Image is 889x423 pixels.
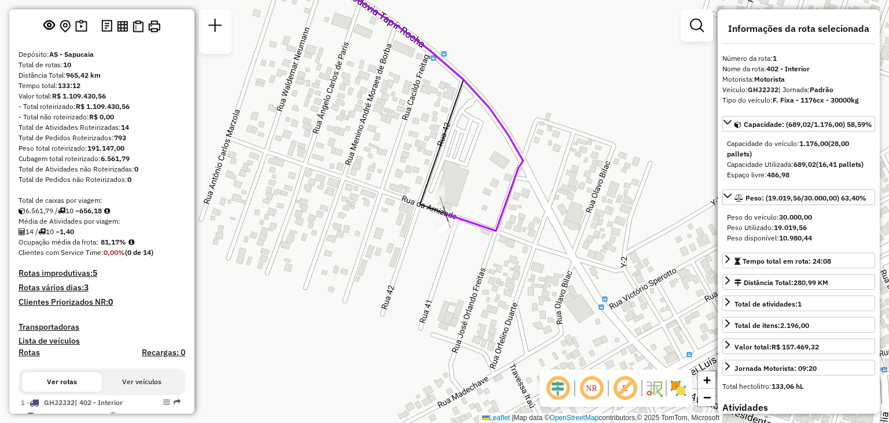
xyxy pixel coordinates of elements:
span: − [703,390,711,404]
strong: R$ 1.109.430,56 [52,92,106,100]
div: Map data © contributors,© 2025 TomTom, Microsoft [479,413,722,423]
strong: 656,18 [79,206,102,215]
button: Centralizar mapa no depósito ou ponto de apoio [57,17,73,35]
strong: 81,17% [101,238,126,246]
a: Capacidade: (689,02/1.176,00) 58,59% [722,116,875,132]
a: Distância Total:280,99 KM [722,274,875,290]
i: Total de rotas [58,207,65,214]
a: Total de atividades:1 [722,296,875,311]
td: 63,40% [120,410,171,422]
div: 14 / 10 = [19,227,185,237]
h4: Rotas improdutivas: [19,268,185,278]
div: Total de Pedidos Roteirizados: [19,133,185,143]
a: Jornada Motorista: 09:20 [722,360,875,375]
button: Logs desbloquear sessão [99,17,115,35]
strong: GHJ2J32 [748,85,778,94]
span: 1 - [21,398,123,407]
span: Exibir rótulo [611,374,639,402]
div: Veículo: [722,85,875,95]
button: Painel de Sugestão [73,17,90,35]
em: Opções [163,399,170,406]
span: Ocultar NR [578,374,605,402]
div: Média de Atividades por viagem: [19,216,185,227]
span: Total de atividades: [734,300,802,308]
td: 280,99 KM [38,410,108,422]
div: Total de Pedidos não Roteirizados: [19,174,185,185]
div: Capacidade do veículo: [727,138,870,159]
i: Total de rotas [38,228,46,235]
h4: Clientes Priorizados NR: [19,297,185,307]
span: Peso do veículo: [727,213,812,221]
strong: AS - Sapucaia [49,50,94,59]
strong: 133,06 hL [772,382,803,391]
button: Visualizar Romaneio [130,18,146,35]
strong: 3 [84,282,89,293]
i: Total de Atividades [19,228,25,235]
img: Fluxo de ruas [645,379,663,398]
h4: Transportadoras [19,322,185,332]
div: Total de Atividades Roteirizadas: [19,122,185,133]
strong: 0 [134,165,138,173]
strong: 1.176,00 [799,139,828,148]
span: GHJ2J32 [44,398,75,407]
button: Visualizar relatório de Roteirização [115,18,130,34]
a: Rotas [19,348,40,358]
div: Valor total: [19,91,185,101]
img: Exibir/Ocultar setores [669,379,688,398]
div: Peso Utilizado: [727,223,870,233]
div: Motorista: [722,74,875,85]
div: Capacidade: (689,02/1.176,00) 58,59% [722,134,875,185]
strong: 30.000,00 [779,213,812,221]
div: Depósito: [19,49,185,60]
a: OpenStreetMap [550,414,599,422]
span: Clientes com Service Time: [19,248,104,257]
strong: 689,02 [794,160,816,169]
button: Ver rotas [22,372,102,392]
span: | 402 - Interior [75,398,123,407]
h4: Recargas: 0 [142,348,185,358]
strong: 5 [93,268,97,278]
div: Total hectolitro: [722,381,875,392]
span: Ocultar deslocamento [544,374,572,402]
div: Nome da rota: [722,64,875,74]
span: Ocupação média da frota: [19,238,98,246]
a: Total de itens:2.196,00 [722,317,875,333]
div: Espaço livre: [727,170,870,180]
div: Tipo do veículo: [722,95,875,105]
div: Cubagem total roteirizado: [19,154,185,164]
strong: R$ 0,00 [89,112,114,121]
a: Exibir filtros [685,14,708,37]
span: | [512,414,513,422]
div: - Total não roteirizado: [19,112,185,122]
i: Cubagem total roteirizado [19,207,25,214]
strong: 1 [798,300,802,308]
strong: 0 [108,297,113,307]
div: Total de Atividades não Roteirizadas: [19,164,185,174]
button: Imprimir Rotas [146,18,163,35]
strong: Padrão [810,85,833,94]
span: | Jornada: [778,85,833,94]
i: Rota otimizada [174,413,181,420]
strong: Motorista [754,75,785,83]
div: Valor total: [734,342,819,352]
strong: 0,00% [104,248,125,257]
div: Capacidade Utilizada: [727,159,870,170]
strong: F. Fixa - 1176cx - 30000kg [773,96,859,104]
strong: (16,41 pallets) [816,160,864,169]
em: Rota exportada [174,399,181,406]
div: Total de itens: [734,320,809,331]
h4: Rotas vários dias: [19,283,185,293]
a: Peso: (19.019,56/30.000,00) 63,40% [722,189,875,205]
strong: 486,98 [767,170,789,179]
i: % de utilização do peso [109,413,117,420]
div: Distância Total: [19,70,185,81]
strong: 133:12 [58,81,80,90]
div: Jornada Motorista: 09:20 [734,363,817,374]
div: Peso disponível: [727,233,870,243]
strong: 402 - Interior [766,64,810,73]
strong: 14 [121,123,129,132]
button: Exibir sessão original [41,17,57,35]
div: Distância Total: [734,278,828,288]
button: Ver veículos [102,372,182,392]
strong: R$ 1.109.430,56 [76,102,130,111]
